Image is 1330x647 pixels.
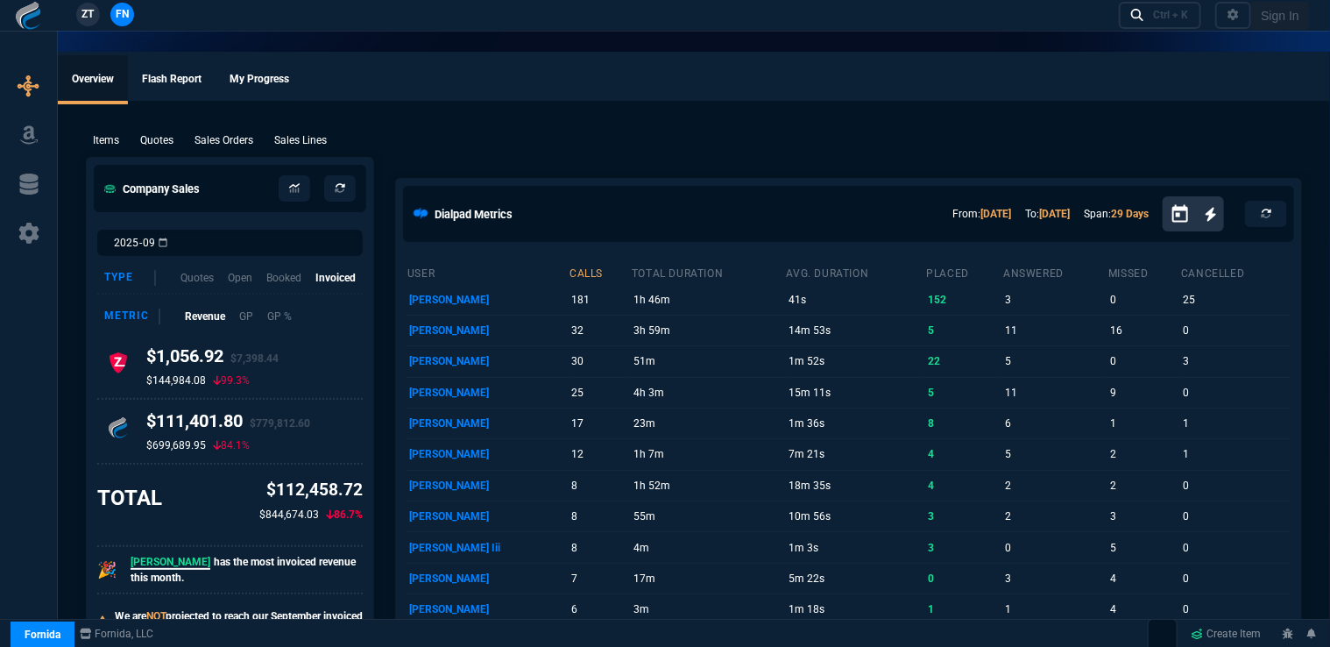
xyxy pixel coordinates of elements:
p: 17 [571,411,628,436]
p: 0 [929,566,1000,591]
p: 3 [1110,504,1178,529]
p: Items [93,132,119,148]
th: placed [925,260,1002,284]
p: 2 [1110,473,1178,498]
p: 6 [1005,411,1105,436]
p: 51m [633,349,782,373]
a: [DATE] [1039,208,1070,220]
p: [PERSON_NAME] [409,504,566,529]
p: Quotes [140,132,173,148]
div: Metric [104,309,160,324]
p: 1 [1110,411,1178,436]
p: Sales Orders [195,132,253,148]
a: msbcCompanyName [74,626,159,642]
th: total duration [631,260,786,284]
p: [PERSON_NAME] [409,442,566,466]
p: 25 [1183,288,1287,312]
p: [PERSON_NAME] [409,566,566,591]
p: Booked [266,270,301,286]
p: 18m 35s [789,473,923,498]
span: $7,398.44 [230,352,279,365]
p: has the most invoiced revenue this month. [131,554,363,586]
p: 1 [1183,442,1287,466]
p: 55m [633,504,782,529]
p: Sales Lines [274,132,327,148]
p: 41s [789,288,923,312]
p: GP % [267,309,292,324]
h5: Company Sales [104,181,200,197]
p: 5 [1110,536,1178,560]
p: 16 [1110,318,1178,343]
button: Open calendar [1170,202,1205,227]
p: 0 [1110,288,1178,312]
p: 3 [929,504,1000,529]
p: 8 [929,411,1000,436]
p: 5 [929,318,1000,343]
p: We are projected to reach our September invoiced revenue goal. Click here for inspiration! [115,608,363,640]
p: 3h 59m [633,318,782,343]
p: Span: [1084,206,1149,222]
span: NOT [146,610,166,622]
h3: TOTAL [97,485,162,511]
p: 0 [1183,566,1287,591]
p: 0 [1110,349,1178,373]
p: 0 [1183,318,1287,343]
p: 1 [929,597,1000,622]
a: My Progress [216,55,303,104]
p: [PERSON_NAME] [409,597,566,622]
p: 2 [1110,442,1178,466]
h4: $111,401.80 [146,410,310,438]
p: $144,984.08 [146,373,206,387]
p: 11 [1005,380,1105,405]
p: From: [952,206,1011,222]
p: 181 [571,288,628,312]
p: 4m [633,536,782,560]
p: 3 [1183,349,1287,373]
p: 14m 53s [789,318,923,343]
p: 9 [1110,380,1178,405]
p: 5m 22s [789,566,923,591]
p: GP [239,309,253,324]
p: 30 [571,349,628,373]
th: calls [569,260,631,284]
th: avg. duration [786,260,926,284]
p: [PERSON_NAME] [409,318,566,343]
p: 4h 3m [633,380,782,405]
a: 29 Days [1111,208,1149,220]
p: 2 [1005,473,1105,498]
p: 5 [1005,349,1105,373]
p: 🎉 [97,558,117,582]
p: 4 [929,442,1000,466]
a: [DATE] [980,208,1011,220]
th: user [407,260,569,284]
p: 23m [633,411,782,436]
p: 8 [571,473,628,498]
p: 7 [571,566,628,591]
p: 7m 21s [789,442,923,466]
p: 99.3% [213,373,250,387]
p: 1 [1005,597,1105,622]
p: [PERSON_NAME] [409,473,566,498]
p: Open [228,270,252,286]
p: 5 [929,380,1000,405]
p: 1h 7m [633,442,782,466]
p: $112,458.72 [259,478,363,503]
p: 1h 52m [633,473,782,498]
p: 0 [1183,380,1287,405]
p: [PERSON_NAME] [409,349,566,373]
p: $699,689.95 [146,438,206,452]
p: 0 [1183,473,1287,498]
p: 1m 3s [789,536,923,560]
a: Flash Report [128,55,216,104]
p: 3 [929,536,1000,560]
p: 1m 36s [789,411,923,436]
p: 0 [1183,504,1287,529]
p: 152 [929,288,1000,312]
th: missed [1107,260,1180,284]
p: 12 [571,442,628,466]
p: 2 [1005,504,1105,529]
th: cancelled [1180,260,1291,284]
div: Type [104,270,156,286]
p: 17m [633,566,782,591]
p: 22 [929,349,1000,373]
